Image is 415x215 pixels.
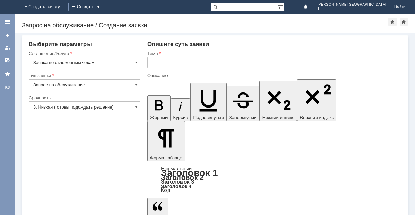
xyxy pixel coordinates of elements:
div: Формат абзаца [147,166,401,193]
span: Формат абзаца [150,155,182,160]
span: Подчеркнутый [193,115,224,120]
a: Нормальный [161,166,192,171]
span: Зачеркнутый [229,115,257,120]
div: Создать [68,3,103,11]
a: Заголовок 3 [161,178,194,185]
a: Заголовок 1 [161,168,218,178]
div: Срочность [29,96,139,100]
div: Сделать домашней страницей [400,18,408,26]
span: Курсив [173,115,188,120]
a: Заголовок 2 [161,173,204,181]
a: Создать заявку [2,30,13,41]
span: Нижний индекс [262,115,295,120]
div: Запрос на обслуживание / Создание заявки [22,22,388,29]
button: Курсив [171,98,191,121]
div: КЗ [2,85,13,90]
span: Расширенный поиск [278,3,284,10]
a: КЗ [2,82,13,93]
button: Жирный [147,95,171,121]
div: Соглашение/Услуга [29,51,139,56]
button: Подчеркнутый [190,83,226,121]
a: Мои согласования [2,55,13,66]
span: Жирный [150,115,168,120]
div: Описание [147,73,400,78]
button: Верхний индекс [297,79,336,121]
span: 1 [318,7,386,11]
span: Опишите суть заявки [147,41,209,47]
button: Нижний индекс [259,81,297,121]
button: Формат абзаца [147,121,185,161]
a: Мои заявки [2,42,13,53]
div: Тип заявки [29,73,139,78]
a: Заголовок 4 [161,183,191,189]
div: Тема [147,51,400,56]
button: Зачеркнутый [227,86,259,121]
span: Верхний индекс [300,115,334,120]
a: Код [161,187,170,193]
div: Добавить в избранное [388,18,397,26]
span: [PERSON_NAME][GEOGRAPHIC_DATA] [318,3,386,7]
span: Выберите параметры [29,41,92,47]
